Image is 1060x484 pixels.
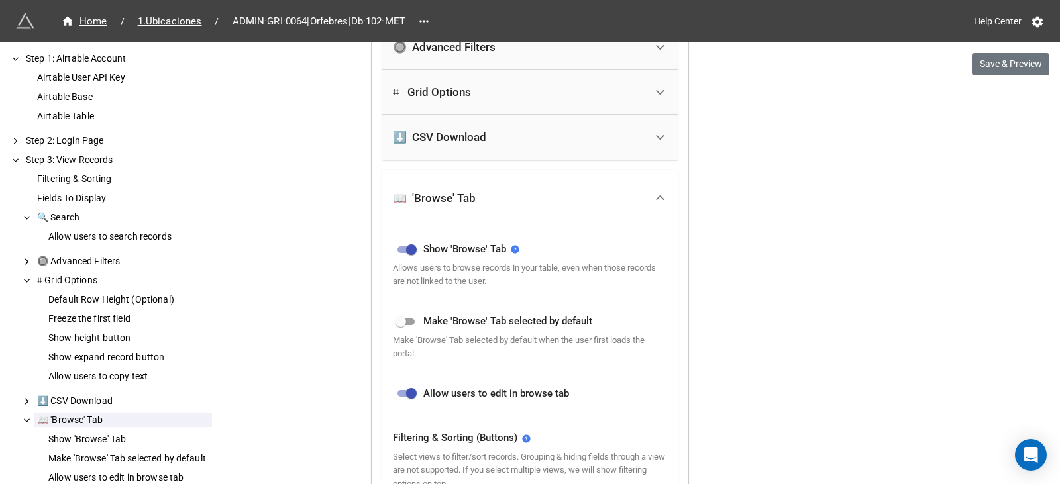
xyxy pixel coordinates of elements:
[34,211,212,224] div: 🔍 Search
[965,9,1031,33] a: Help Center
[215,15,219,28] li: /
[23,52,212,66] div: Step 1: Airtable Account
[130,13,210,29] a: 1.Ubicaciones
[972,53,1049,75] button: Save & Preview
[393,40,496,54] div: 🔘 Advanced Filters
[46,432,212,446] div: Show 'Browse' Tab
[393,130,486,144] div: ⬇️ CSV Download
[46,312,212,326] div: Freeze the first field
[46,230,212,244] div: Allow users to search records
[46,331,212,345] div: Show height button
[46,350,212,364] div: Show expand record button
[121,15,125,28] li: /
[23,134,212,148] div: Step 2: Login Page
[393,85,471,99] div: ⌗ Grid Options
[16,12,34,30] img: miniextensions-icon.73ae0678.png
[382,115,678,160] div: ⬇️ CSV Download
[34,109,212,123] div: Airtable Table
[34,273,212,287] div: ⌗ Grid Options
[23,153,212,167] div: Step 3: View Records
[393,334,667,361] div: Make 'Browse' Tab selected by default when the user first loads the portal.
[34,90,212,104] div: Airtable Base
[382,170,678,226] div: 📖 'Browse' Tab
[46,293,212,307] div: Default Row Height (Optional)
[46,369,212,383] div: Allow users to copy text
[53,13,413,29] nav: breadcrumb
[61,14,107,29] div: Home
[393,191,476,205] div: 📖 'Browse' Tab
[423,314,592,330] span: Make 'Browse' Tab selected by default
[53,13,115,29] a: Home
[34,413,212,427] div: 📖 'Browse' Tab
[382,25,678,70] div: 🔘 Advanced Filters
[34,172,212,186] div: Filtering & Sorting
[34,71,212,85] div: Airtable User API Key
[34,254,212,268] div: 🔘 Advanced Filters
[130,14,210,29] span: 1.Ubicaciones
[382,70,678,115] div: ⌗ Grid Options
[34,394,212,408] div: ⬇️ CSV Download
[393,262,667,289] div: Allows users to browse records in your table, even when those records are not linked to the user.
[34,191,212,205] div: Fields To Display
[393,430,667,446] div: Filtering & Sorting (Buttons)
[423,386,569,402] span: Allow users to edit in browse tab
[1015,439,1047,471] div: Open Intercom Messenger
[423,242,506,258] span: Show 'Browse' Tab
[225,14,413,29] span: ADMIN·GRI·0064|Orfebres|Db·102·MET
[46,452,212,465] div: Make 'Browse' Tab selected by default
